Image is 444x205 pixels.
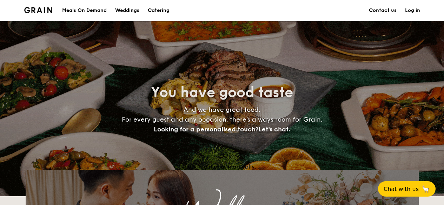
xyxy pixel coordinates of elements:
img: Grain [24,7,53,13]
span: Let's chat. [258,125,290,133]
span: And we have great food. For every guest and any occasion, there’s always room for Grain. [122,106,323,133]
span: Chat with us [384,186,419,192]
span: You have good taste [151,84,293,101]
span: 🦙 [422,185,430,193]
button: Chat with us🦙 [378,181,436,197]
div: Loading menus magically... [26,163,419,170]
a: Logotype [24,7,53,13]
span: Looking for a personalised touch? [154,125,258,133]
